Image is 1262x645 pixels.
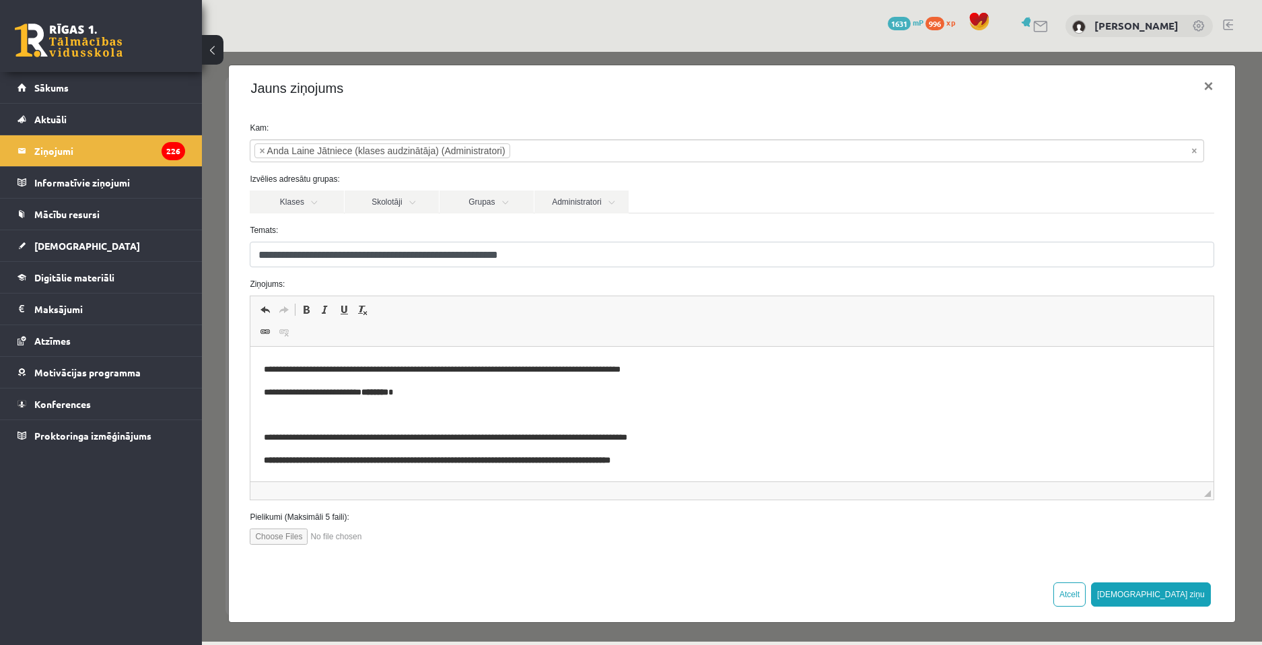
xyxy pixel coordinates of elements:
span: Sākums [34,81,69,94]
a: 1631 mP [888,17,923,28]
span: Digitālie materiāli [34,271,114,283]
span: 1631 [888,17,911,30]
a: Motivācijas programma [17,357,185,388]
a: Ziņojumi226 [17,135,185,166]
span: mP [913,17,923,28]
legend: Ziņojumi [34,135,185,166]
a: Mācību resursi [17,199,185,230]
span: × [57,92,63,106]
a: Informatīvie ziņojumi [17,167,185,198]
h4: Jauns ziņojums [48,26,141,46]
a: Administratori [332,139,427,162]
a: Digitālie materiāli [17,262,185,293]
a: Konferences [17,388,185,419]
label: Kam: [38,70,1022,82]
a: Proktoringa izmēģinājums [17,420,185,451]
span: Aktuāli [34,113,67,125]
a: Maksājumi [17,294,185,325]
legend: Maksājumi [34,294,185,325]
button: [DEMOGRAPHIC_DATA] ziņu [889,531,1009,555]
button: Atcelt [851,531,884,555]
i: 226 [162,142,185,160]
label: Izvēlies adresātu grupas: [38,121,1022,133]
a: 996 xp [925,17,962,28]
span: Motivācijas programma [34,366,141,378]
span: Proktoringa izmēģinājums [34,430,151,442]
a: Klases [48,139,142,162]
a: Sākums [17,72,185,103]
a: Atzīmes [17,325,185,356]
label: Temats: [38,172,1022,184]
a: Grupas [238,139,332,162]
a: Redo (Ctrl+Y) [73,249,92,267]
a: Remove Format [151,249,170,267]
button: × [991,15,1022,53]
a: Unlink [73,271,92,289]
a: Underline (Ctrl+U) [133,249,151,267]
a: [PERSON_NAME] [1094,19,1179,32]
a: Rīgas 1. Tālmācības vidusskola [15,24,122,57]
legend: Informatīvie ziņojumi [34,167,185,198]
span: Resize [1002,438,1009,445]
a: Undo (Ctrl+Z) [54,249,73,267]
label: Ziņojums: [38,226,1022,238]
a: Bold (Ctrl+B) [95,249,114,267]
span: Mācību resursi [34,208,100,220]
iframe: Editor, wiswyg-editor-47433876548680-1760529845-773 [48,295,1011,430]
span: Konferences [34,398,91,410]
span: Noņemt visus vienumus [989,92,995,106]
span: xp [946,17,955,28]
span: Atzīmes [34,335,71,347]
a: Link (Ctrl+K) [54,271,73,289]
a: Italic (Ctrl+I) [114,249,133,267]
img: Ervīns Blonskis [1072,20,1086,34]
a: Skolotāji [143,139,237,162]
a: Aktuāli [17,104,185,135]
span: 996 [925,17,944,30]
label: Pielikumi (Maksimāli 5 faili): [38,459,1022,471]
span: [DEMOGRAPHIC_DATA] [34,240,140,252]
a: [DEMOGRAPHIC_DATA] [17,230,185,261]
li: Anda Laine Jātniece (klases audzinātāja) (Administratori) [52,92,308,106]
